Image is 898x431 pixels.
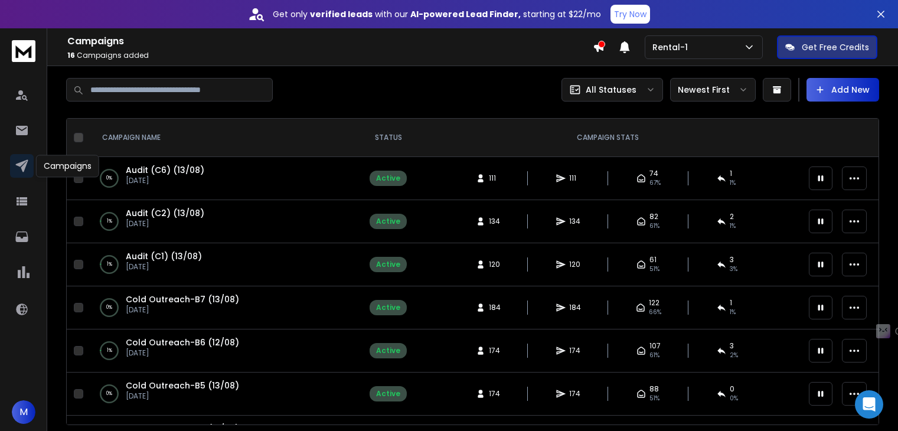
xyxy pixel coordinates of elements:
[730,255,734,265] span: 3
[649,308,661,317] span: 66 %
[67,51,593,60] p: Campaigns added
[88,286,363,329] td: 0%Cold Outreach-B7 (13/08)[DATE]
[88,157,363,200] td: 0%Audit (C6) (13/08)[DATE]
[126,380,239,391] a: Cold Outreach-B5 (13/08)
[106,172,112,184] p: 0 %
[649,212,658,221] span: 82
[126,391,239,401] p: [DATE]
[569,389,581,399] span: 174
[652,41,693,53] p: Rental-1
[730,384,734,394] span: 0
[67,50,75,60] span: 16
[126,176,204,185] p: [DATE]
[376,260,400,269] div: Active
[569,217,581,226] span: 134
[730,212,734,221] span: 2
[649,169,658,178] span: 74
[107,345,112,357] p: 1 %
[12,400,35,424] button: M
[614,8,646,20] p: Try Now
[489,346,501,355] span: 174
[376,174,400,183] div: Active
[670,78,756,102] button: Newest First
[88,373,363,416] td: 0%Cold Outreach-B5 (13/08)[DATE]
[730,178,736,188] span: 1 %
[569,303,581,312] span: 184
[649,265,659,274] span: 51 %
[126,207,204,219] a: Audit (C2) (13/08)
[106,388,112,400] p: 0 %
[730,298,732,308] span: 1
[126,164,204,176] a: Audit (C6) (13/08)
[489,260,501,269] span: 120
[610,5,650,24] button: Try Now
[855,390,883,419] div: Open Intercom Messenger
[649,298,659,308] span: 122
[106,302,112,314] p: 0 %
[730,221,736,231] span: 1 %
[126,337,239,348] a: Cold Outreach-B6 (12/08)
[67,34,593,48] h1: Campaigns
[126,348,239,358] p: [DATE]
[363,119,414,157] th: STATUS
[802,41,869,53] p: Get Free Credits
[107,215,112,227] p: 1 %
[489,217,501,226] span: 134
[12,40,35,62] img: logo
[586,84,636,96] p: All Statuses
[730,351,738,360] span: 2 %
[376,346,400,355] div: Active
[410,8,521,20] strong: AI-powered Lead Finder,
[273,8,601,20] p: Get only with our starting at $22/mo
[569,260,581,269] span: 120
[806,78,879,102] button: Add New
[649,178,661,188] span: 67 %
[376,389,400,399] div: Active
[414,119,802,157] th: CAMPAIGN STATS
[777,35,877,59] button: Get Free Credits
[730,394,738,403] span: 0 %
[730,341,734,351] span: 3
[88,200,363,243] td: 1%Audit (C2) (13/08)[DATE]
[88,119,363,157] th: CAMPAIGN NAME
[88,329,363,373] td: 1%Cold Outreach-B6 (12/08)[DATE]
[649,341,661,351] span: 107
[489,303,501,312] span: 184
[569,174,581,183] span: 111
[649,394,659,403] span: 51 %
[489,389,501,399] span: 174
[649,384,659,394] span: 88
[649,255,657,265] span: 61
[107,259,112,270] p: 1 %
[489,174,501,183] span: 111
[36,155,99,177] div: Campaigns
[730,169,732,178] span: 1
[126,219,204,228] p: [DATE]
[126,262,202,272] p: [DATE]
[376,303,400,312] div: Active
[649,351,659,360] span: 61 %
[126,293,239,305] a: Cold Outreach-B7 (13/08)
[126,305,239,315] p: [DATE]
[310,8,373,20] strong: verified leads
[730,308,736,317] span: 1 %
[730,265,737,274] span: 3 %
[88,243,363,286] td: 1%Audit (C1) (13/08)[DATE]
[376,217,400,226] div: Active
[569,346,581,355] span: 174
[126,250,202,262] a: Audit (C1) (13/08)
[649,221,659,231] span: 61 %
